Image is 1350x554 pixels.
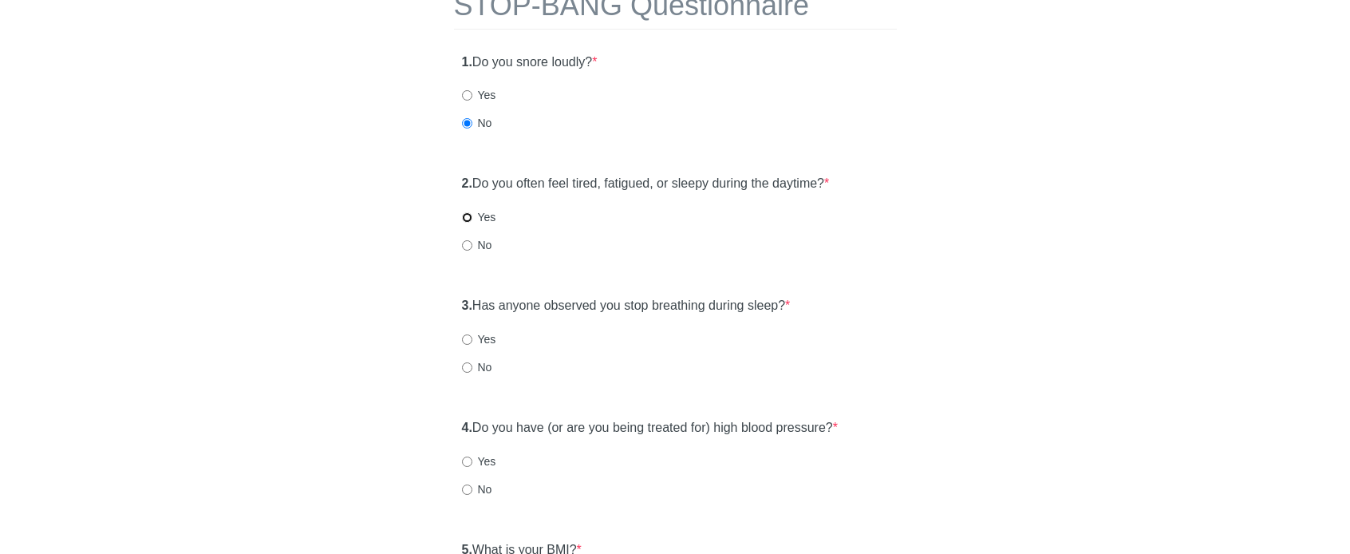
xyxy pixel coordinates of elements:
label: No [462,359,492,375]
input: Yes [462,212,472,223]
label: Yes [462,209,496,225]
label: Do you often feel tired, fatigued, or sleepy during the daytime? [462,175,830,193]
label: Do you snore loudly? [462,53,598,72]
input: No [462,362,472,373]
strong: 4. [462,421,472,434]
input: Yes [462,457,472,467]
label: Do you have (or are you being treated for) high blood pressure? [462,419,838,437]
label: No [462,481,492,497]
label: Has anyone observed you stop breathing during sleep? [462,297,791,315]
input: No [462,485,472,495]
label: Yes [462,331,496,347]
label: No [462,237,492,253]
strong: 2. [462,176,472,190]
label: Yes [462,453,496,469]
label: Yes [462,87,496,103]
input: No [462,240,472,251]
strong: 1. [462,55,472,69]
label: No [462,115,492,131]
input: Yes [462,334,472,345]
input: No [462,118,472,129]
strong: 3. [462,299,472,312]
input: Yes [462,90,472,101]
